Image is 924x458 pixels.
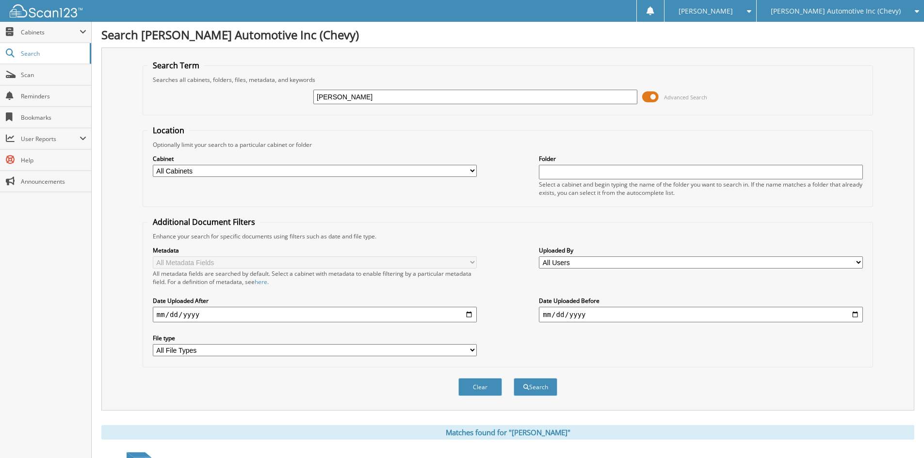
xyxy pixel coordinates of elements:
div: Select a cabinet and begin typing the name of the folder you want to search in. If the name match... [539,180,863,197]
label: Uploaded By [539,246,863,254]
legend: Location [148,125,189,136]
button: Search [514,378,557,396]
div: Enhance your search for specific documents using filters such as date and file type. [148,232,868,240]
span: Help [21,156,86,164]
div: Searches all cabinets, folders, files, metadata, and keywords [148,76,868,84]
input: start [153,307,477,322]
span: Reminders [21,92,86,100]
span: Search [21,49,85,58]
div: All metadata fields are searched by default. Select a cabinet with metadata to enable filtering b... [153,269,477,286]
span: User Reports [21,135,80,143]
label: Date Uploaded After [153,297,477,305]
h1: Search [PERSON_NAME] Automotive Inc (Chevy) [101,27,914,43]
div: Optionally limit your search to a particular cabinet or folder [148,141,868,149]
button: Clear [458,378,502,396]
label: Cabinet [153,155,477,163]
span: Scan [21,71,86,79]
input: end [539,307,863,322]
label: Folder [539,155,863,163]
label: Date Uploaded Before [539,297,863,305]
label: File type [153,334,477,342]
iframe: Chat Widget [875,411,924,458]
span: Announcements [21,177,86,186]
img: scan123-logo-white.svg [10,4,82,17]
label: Metadata [153,246,477,254]
span: [PERSON_NAME] Automotive Inc (Chevy) [771,8,901,14]
span: Advanced Search [664,94,707,101]
div: Matches found for "[PERSON_NAME]" [101,425,914,440]
legend: Additional Document Filters [148,217,260,227]
legend: Search Term [148,60,204,71]
span: Bookmarks [21,113,86,122]
span: [PERSON_NAME] [679,8,733,14]
a: here [255,278,267,286]
span: Cabinets [21,28,80,36]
